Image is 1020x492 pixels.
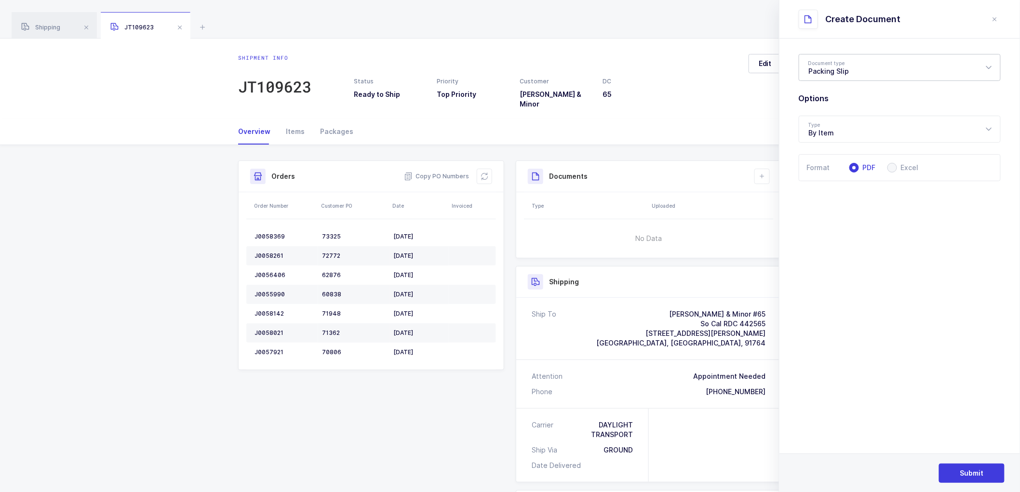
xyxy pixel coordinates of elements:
[312,119,353,145] div: Packages
[393,348,445,356] div: [DATE]
[596,339,765,347] span: [GEOGRAPHIC_DATA], [GEOGRAPHIC_DATA], 91764
[393,252,445,260] div: [DATE]
[749,54,782,73] button: Edit
[254,202,315,210] div: Order Number
[596,309,765,319] div: [PERSON_NAME] & Minor #65
[549,277,579,287] h3: Shipping
[392,202,446,210] div: Date
[404,172,469,181] button: Copy PO Numbers
[532,387,552,397] div: Phone
[255,233,314,240] div: J0058369
[587,224,711,253] span: No Data
[826,13,901,25] div: Create Document
[532,202,646,210] div: Type
[393,310,445,318] div: [DATE]
[255,310,314,318] div: J0058142
[321,202,387,210] div: Customer PO
[393,271,445,279] div: [DATE]
[532,309,556,348] div: Ship To
[322,291,386,298] div: 60838
[393,291,445,298] div: [DATE]
[549,172,588,181] h3: Documents
[255,291,314,298] div: J0055990
[652,202,771,210] div: Uploaded
[557,420,633,439] div: DAYLIGHT TRANSPORT
[322,252,386,260] div: 72772
[393,233,445,240] div: [DATE]
[322,329,386,337] div: 71362
[322,271,386,279] div: 62876
[520,90,591,109] h3: [PERSON_NAME] & Minor
[255,329,314,337] div: J0058021
[532,372,563,381] div: Attention
[897,164,919,171] span: Excel
[322,348,386,356] div: 70806
[255,348,314,356] div: J0057921
[110,24,154,31] span: JT109623
[859,164,876,171] span: PDF
[603,77,674,86] div: DC
[759,59,772,68] span: Edit
[960,468,984,478] span: Submit
[238,54,311,62] div: Shipment info
[322,310,386,318] div: 71948
[693,372,765,381] div: Appointment Needed
[278,119,312,145] div: Items
[799,93,1001,104] h2: Options
[596,319,765,329] div: So Cal RDC 442565
[520,77,591,86] div: Customer
[21,24,60,31] span: Shipping
[532,461,585,470] div: Date Delivered
[603,90,674,99] h3: 65
[271,172,295,181] h3: Orders
[939,464,1005,483] button: Submit
[322,233,386,240] div: 73325
[437,90,508,99] h3: Top Priority
[255,271,314,279] div: J0056406
[437,77,508,86] div: Priority
[393,329,445,337] div: [DATE]
[354,90,425,99] h3: Ready to Ship
[452,202,493,210] div: Invoiced
[532,420,557,439] div: Carrier
[596,329,765,338] div: [STREET_ADDRESS][PERSON_NAME]
[354,77,425,86] div: Status
[238,119,278,145] div: Overview
[532,445,561,455] div: Ship Via
[604,445,633,455] div: GROUND
[989,13,1001,25] button: close drawer
[706,387,765,397] div: [PHONE_NUMBER]
[255,252,314,260] div: J0058261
